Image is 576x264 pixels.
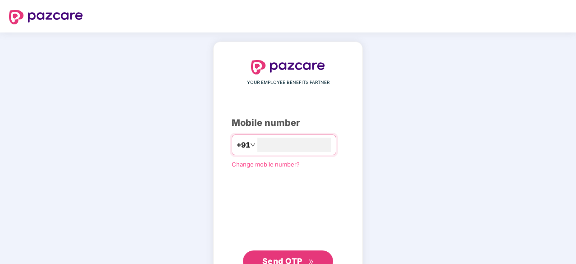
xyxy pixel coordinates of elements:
span: +91 [237,139,250,151]
div: Mobile number [232,116,344,130]
span: YOUR EMPLOYEE BENEFITS PARTNER [247,79,329,86]
a: Change mobile number? [232,161,300,168]
img: logo [251,60,325,74]
span: down [250,142,256,148]
img: logo [9,10,83,24]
